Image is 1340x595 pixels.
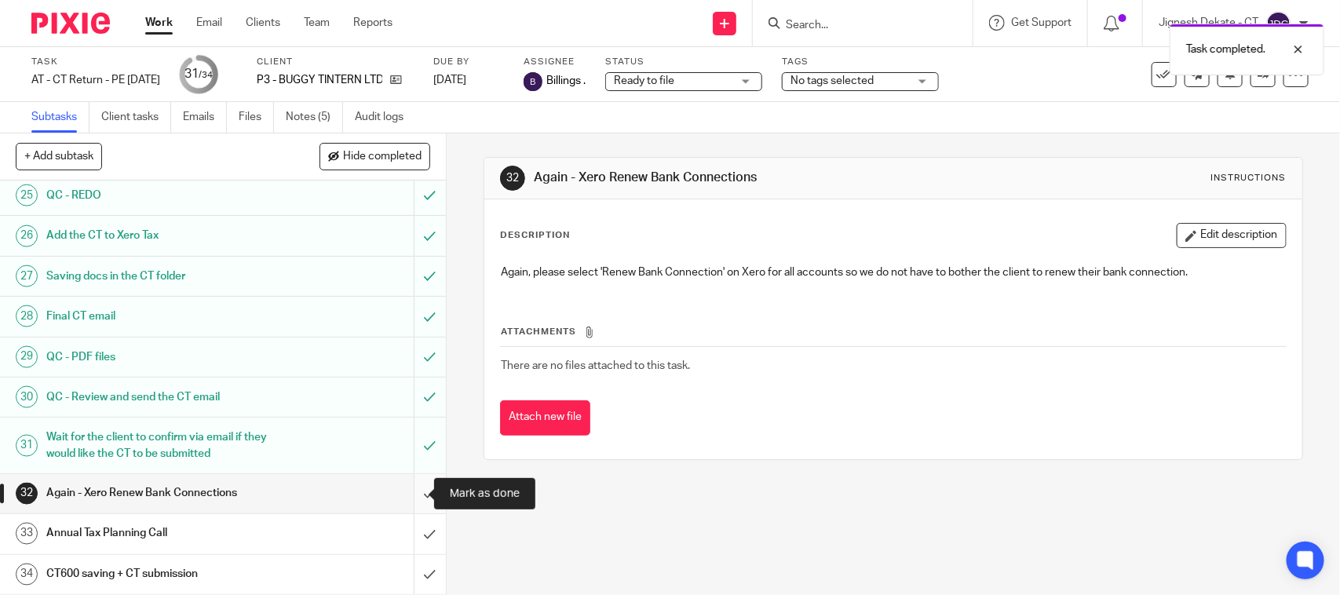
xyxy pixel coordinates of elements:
h1: Final CT email [46,305,281,328]
h1: Annual Tax Planning Call [46,522,281,546]
h1: Saving docs in the CT folder [46,265,281,288]
div: 26 [16,225,38,247]
button: Attach new file [500,400,590,436]
h1: QC - REDO [46,184,281,207]
div: 31 [184,65,213,83]
img: svg%3E [1266,11,1291,36]
img: Pixie [31,13,110,34]
h1: QC - Review and send the CT email [46,385,281,409]
div: 27 [16,265,38,287]
div: 25 [16,184,38,206]
div: 30 [16,386,38,408]
div: Instructions [1211,172,1287,184]
div: 31 [16,435,38,457]
img: svg%3E [524,72,542,91]
a: Work [145,15,173,31]
span: Hide completed [343,151,422,163]
a: Emails [183,102,227,133]
a: Files [239,102,274,133]
div: 34 [16,564,38,586]
h1: Add the CT to Xero Tax [46,224,281,247]
h1: QC - PDF files [46,345,281,369]
a: Clients [246,15,280,31]
a: Client tasks [101,102,171,133]
span: Attachments [501,327,576,336]
span: There are no files attached to this task. [501,360,690,371]
div: 28 [16,305,38,327]
div: 33 [16,523,38,545]
h1: Again - Xero Renew Bank Connections [46,482,281,506]
label: Status [605,56,762,68]
p: Task completed. [1186,42,1265,57]
p: P3 - BUGGY TINTERN LTD [257,72,382,88]
div: AT - CT Return - PE [DATE] [31,72,160,88]
a: Audit logs [355,102,415,133]
h1: CT600 saving + CT submission [46,563,281,586]
a: Notes (5) [286,102,343,133]
label: Task [31,56,160,68]
div: 32 [500,166,525,191]
span: Billings . [546,73,586,89]
a: Email [196,15,222,31]
button: + Add subtask [16,143,102,170]
button: Edit description [1177,223,1287,248]
small: /34 [199,71,213,79]
div: 32 [16,483,38,505]
p: Description [500,229,570,242]
label: Assignee [524,56,586,68]
button: Hide completed [319,143,430,170]
span: Ready to file [614,75,674,86]
label: Due by [433,56,504,68]
a: Subtasks [31,102,89,133]
div: 29 [16,346,38,368]
h1: Wait for the client to confirm via email if they would like the CT to be submitted [46,425,281,465]
label: Client [257,56,414,68]
div: AT - CT Return - PE 31-01-2025 [31,72,160,88]
h1: Again - Xero Renew Bank Connections [534,170,927,186]
a: Team [304,15,330,31]
a: Reports [353,15,393,31]
span: No tags selected [790,75,874,86]
p: Again, please select 'Renew Bank Connection' on Xero for all accounts so we do not have to bother... [501,265,1285,280]
span: [DATE] [433,75,466,86]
